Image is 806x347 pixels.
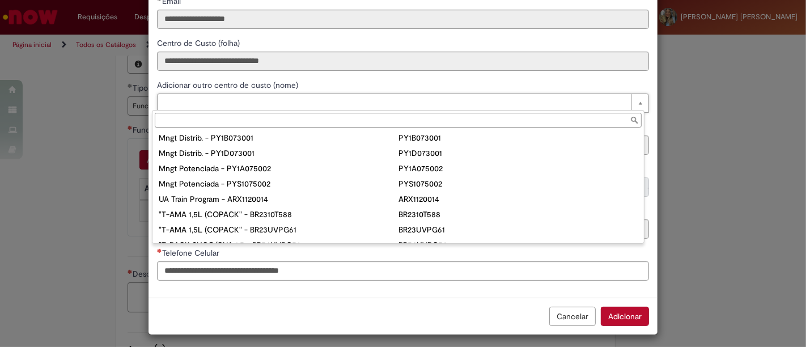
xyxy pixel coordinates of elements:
div: UA Train Program - ARX1120014 [159,193,398,205]
div: BR2310T588 [398,209,638,220]
div: "T-PACK SUCO/CHA 1,5 - BR54UVPG56 [159,239,398,251]
div: "T-AMA 1,5L (COPACK" - BR2310T588 [159,209,398,220]
div: "T-AMA 1,5L (COPACK" - BR23UVPG61 [159,224,398,235]
div: Mngt Potenciada - PYS1075002 [159,178,398,189]
div: PYS1075002 [398,178,638,189]
ul: Adicionar outro centro de custo (nome) [152,130,644,243]
div: Mngt Distrib. - PY1D073001 [159,147,398,159]
div: PY1A075002 [398,163,638,174]
div: BR23UVPG61 [398,224,638,235]
div: ARX1120014 [398,193,638,205]
div: PY1D073001 [398,147,638,159]
div: BR54UVPG56 [398,239,638,251]
div: Mngt Potenciada - PY1A075002 [159,163,398,174]
div: Mngt Distrib. - PY1B073001 [159,132,398,143]
div: PY1B073001 [398,132,638,143]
